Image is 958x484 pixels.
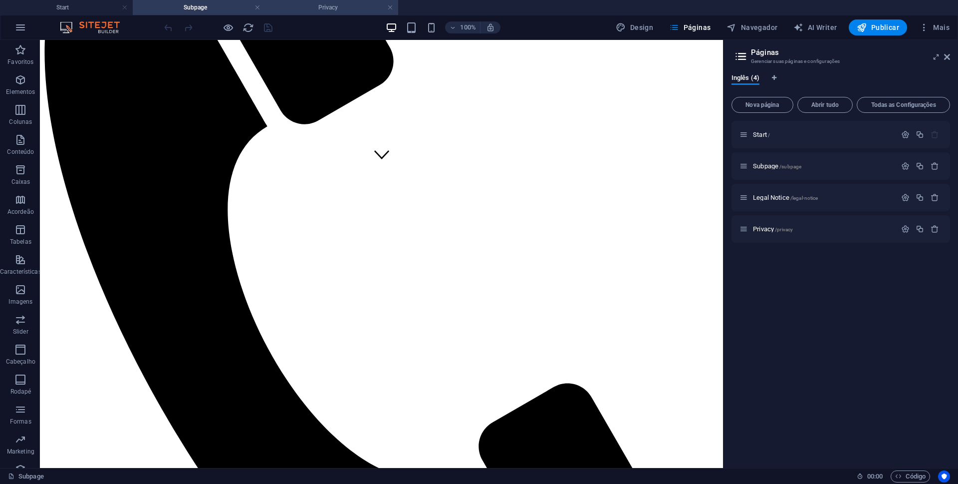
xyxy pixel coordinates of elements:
span: AI Writer [793,22,837,32]
div: Duplicar [916,225,924,233]
div: Design (Ctrl+Alt+Y) [612,19,657,35]
button: Todas as Configurações [857,97,950,113]
span: Privacy [753,225,793,233]
p: Slider [13,328,28,336]
p: Caixas [11,178,30,186]
button: Páginas [665,19,715,35]
div: Duplicar [916,162,924,170]
button: Nova página [731,97,793,113]
div: Duplicar [916,130,924,139]
button: Clique aqui para sair do modo de visualização e continuar editando [222,21,234,33]
p: Cabeçalho [6,358,35,366]
div: Privacy/privacy [750,226,896,232]
button: Código [891,471,930,483]
i: Ao redimensionar, ajusta automaticamente o nível de zoom para caber no dispositivo escolhido. [486,23,495,32]
span: Inglês (4) [731,72,759,86]
span: 00 00 [867,471,883,483]
div: Legal Notice/legal-notice [750,194,896,201]
div: Subpage/subpage [750,163,896,169]
i: Recarregar página [242,22,254,33]
button: Design [612,19,657,35]
button: Usercentrics [938,471,950,483]
a: Clique para cancelar a seleção. Clique duas vezes para abrir as Páginas [8,471,44,483]
p: Imagens [8,298,32,306]
h3: Gerenciar suas páginas e configurações [751,57,930,66]
p: Conteúdo [7,148,34,156]
h2: Páginas [751,48,950,57]
span: /legal-notice [790,195,818,201]
p: Tabelas [10,238,31,246]
button: Abrir tudo [797,97,853,113]
div: Remover [931,225,939,233]
div: Remover [931,162,939,170]
button: Publicar [849,19,907,35]
div: Configurações [901,162,910,170]
button: Mais [915,19,954,35]
h4: Privacy [265,2,398,13]
p: Favoritos [7,58,33,66]
span: Nova página [736,102,789,108]
p: Marketing [7,448,34,456]
p: Elementos [6,88,35,96]
span: Mais [919,22,950,32]
span: Design [616,22,653,32]
div: Configurações [901,193,910,202]
span: Clique para abrir a página [753,131,770,138]
span: Navegador [726,22,777,32]
span: / [768,132,770,138]
span: : [874,473,876,480]
h6: 100% [460,21,476,33]
span: Abrir tudo [802,102,849,108]
button: 100% [445,21,480,33]
div: A página inicial não pode ser excluída [931,130,939,139]
div: Configurações [901,225,910,233]
p: Rodapé [10,388,31,396]
button: reload [242,21,254,33]
span: Legal Notice [753,194,818,201]
p: Colunas [9,118,32,126]
div: Start/ [750,131,896,138]
div: Remover [931,193,939,202]
div: Configurações [901,130,910,139]
h6: Tempo de sessão [857,471,883,483]
span: Páginas [669,22,711,32]
span: Código [895,471,926,483]
p: Formas [10,418,31,426]
div: Duplicar [916,193,924,202]
span: /privacy [775,227,793,232]
div: Guia de Idiomas [731,74,950,93]
h4: Subpage [133,2,265,13]
button: AI Writer [789,19,841,35]
img: Editor Logo [57,21,132,33]
span: Todas as Configurações [861,102,946,108]
span: Publicar [857,22,899,32]
p: Acordeão [7,208,34,216]
button: Navegador [722,19,781,35]
span: /subpage [779,164,801,169]
span: Subpage [753,162,801,170]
